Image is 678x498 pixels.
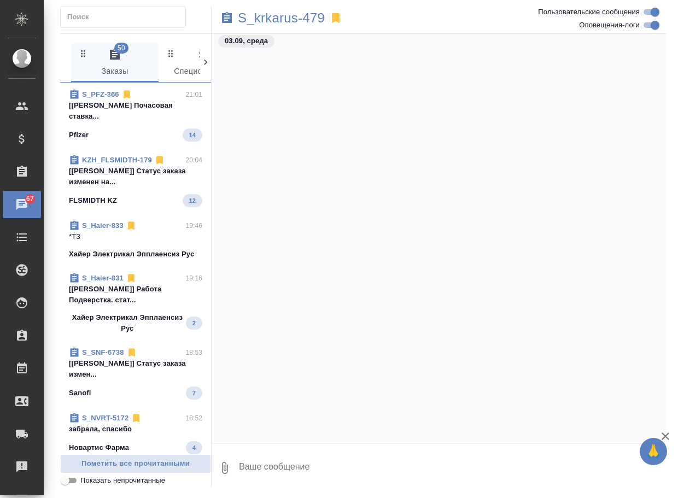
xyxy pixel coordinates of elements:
svg: Отписаться [126,273,137,284]
div: KZH_FLSMIDTH-17920:04[[PERSON_NAME]] Статус заказа изменен на...FLSMIDTH KZ12 [60,148,211,214]
div: S_Haier-83119:16[[PERSON_NAME]] Работа Подверстка. стат...Хайер Электрикал Эпплаенсиз Рус2 [60,266,211,341]
span: 67 [20,194,40,204]
div: S_SNF-673818:53[[PERSON_NAME]] Статус заказа измен...Sanofi7 [60,341,211,406]
svg: Отписаться [126,220,137,231]
a: S_Haier-833 [82,221,124,230]
a: KZH_FLSMIDTH-179 [82,156,152,164]
span: 2 [186,318,202,329]
p: Pfizer [69,130,89,140]
span: Спецификации [165,48,239,78]
svg: Отписаться [121,89,132,100]
button: Пометить все прочитанными [60,454,211,473]
span: 7 [186,388,202,399]
span: Показать непрочитанные [80,475,165,486]
span: 4 [186,442,202,453]
a: S_krkarus-479 [238,13,325,24]
span: Заказы [78,48,152,78]
a: S_Haier-831 [82,274,124,282]
span: 14 [183,130,202,140]
span: 12 [183,195,202,206]
p: 18:52 [185,413,202,424]
svg: Отписаться [154,155,165,166]
p: Sanofi [69,388,91,399]
span: 50 [114,43,128,54]
p: 18:53 [185,347,202,358]
a: 67 [3,191,41,218]
p: [[PERSON_NAME]] Статус заказа измен... [69,358,202,380]
button: 🙏 [640,438,667,465]
p: 03.09, среда [225,36,268,46]
p: 19:16 [185,273,202,284]
span: Оповещения-логи [579,20,640,31]
svg: Зажми и перетащи, чтобы поменять порядок вкладок [166,48,176,58]
a: S_PFZ-366 [82,90,119,98]
p: [[PERSON_NAME] Почасовая ставка... [69,100,202,122]
a: S_NVRT-5172 [82,414,128,422]
p: [[PERSON_NAME]] Работа Подверстка. стат... [69,284,202,306]
input: Поиск [67,9,185,25]
div: S_PFZ-36621:01[[PERSON_NAME] Почасовая ставка...Pfizer14 [60,83,211,148]
span: Пользовательские сообщения [538,7,640,17]
p: Хайер Электрикал Эпплаенсиз Рус [69,312,186,334]
p: 20:04 [185,155,202,166]
span: 🙏 [644,440,663,463]
p: 19:46 [185,220,202,231]
a: S_SNF-6738 [82,348,124,356]
p: забрала, спасибо [69,424,202,435]
p: Хайер Электрикал Эпплаенсиз Рус [69,249,194,260]
div: S_Haier-83319:46*ТЗХайер Электрикал Эпплаенсиз Рус [60,214,211,266]
svg: Отписаться [131,413,142,424]
span: Пометить все прочитанными [66,458,205,470]
p: Новартис Фарма [69,442,129,453]
p: FLSMIDTH KZ [69,195,117,206]
p: [[PERSON_NAME]] Статус заказа изменен на... [69,166,202,188]
div: S_NVRT-517218:52забрала, спасибоНовартис Фарма4 [60,406,211,461]
p: 21:01 [185,89,202,100]
svg: Отписаться [126,347,137,358]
